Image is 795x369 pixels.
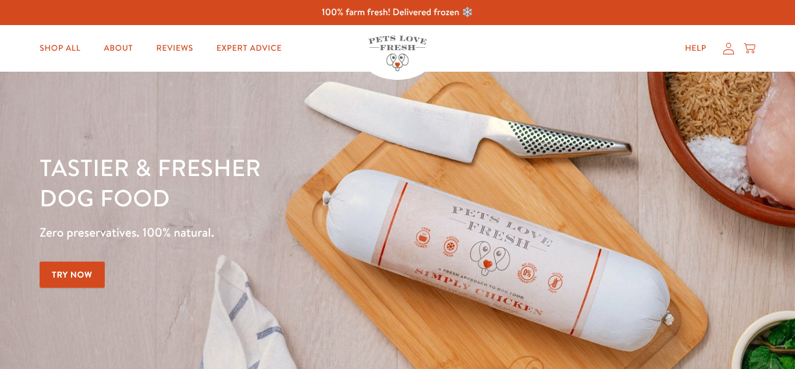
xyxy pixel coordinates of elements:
a: Expert Advice [207,37,291,60]
a: Shop All [30,37,90,60]
a: About [94,37,142,60]
a: Reviews [147,37,203,60]
h1: Tastier & fresher dog food [40,152,517,213]
img: Pets Love Fresh [368,36,427,71]
p: Zero preservatives. 100% natural. [40,222,517,243]
a: Try Now [40,262,105,288]
a: Help [676,37,716,60]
